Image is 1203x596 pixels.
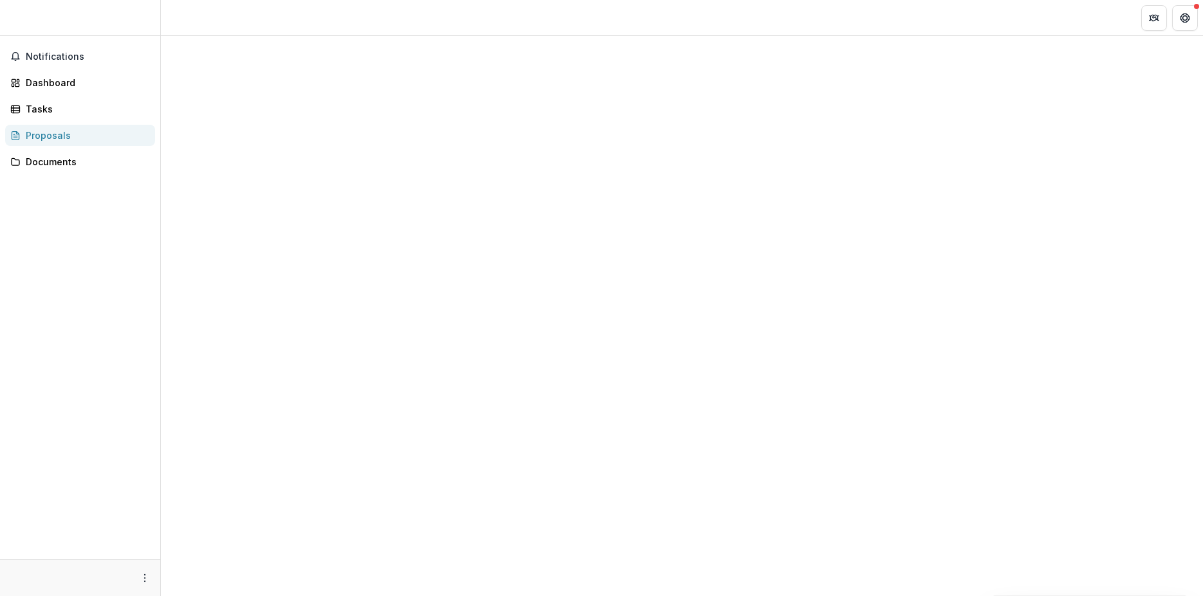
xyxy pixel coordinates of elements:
[1141,5,1167,31] button: Partners
[1172,5,1198,31] button: Get Help
[26,76,145,89] div: Dashboard
[26,129,145,142] div: Proposals
[26,102,145,116] div: Tasks
[5,98,155,120] a: Tasks
[26,155,145,168] div: Documents
[5,151,155,172] a: Documents
[137,570,153,586] button: More
[5,125,155,146] a: Proposals
[5,72,155,93] a: Dashboard
[5,46,155,67] button: Notifications
[26,51,150,62] span: Notifications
